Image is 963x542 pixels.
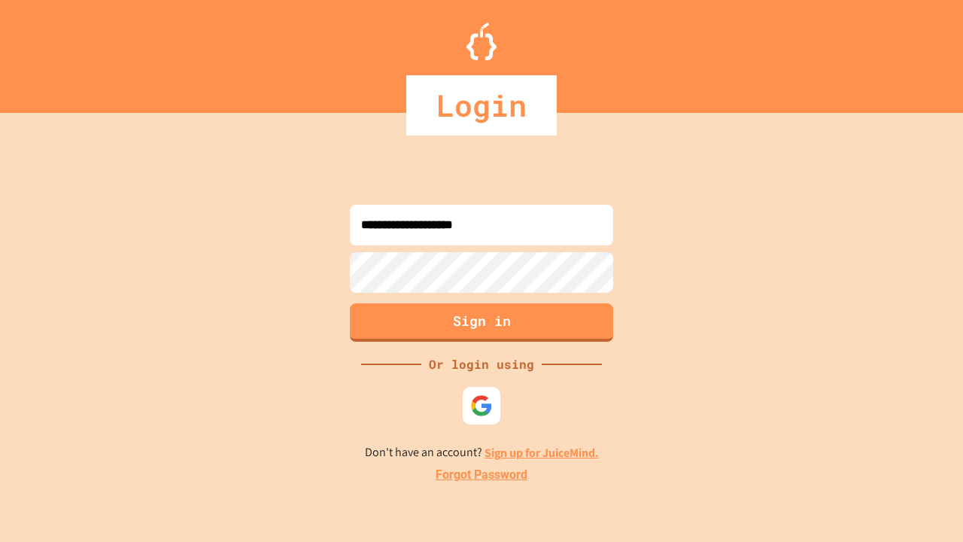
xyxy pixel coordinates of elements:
a: Sign up for JuiceMind. [485,445,599,461]
img: google-icon.svg [470,394,493,417]
div: Or login using [421,355,542,373]
p: Don't have an account? [365,443,599,462]
div: Login [406,75,557,135]
button: Sign in [350,303,613,342]
a: Forgot Password [436,466,527,484]
img: Logo.svg [466,23,497,60]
